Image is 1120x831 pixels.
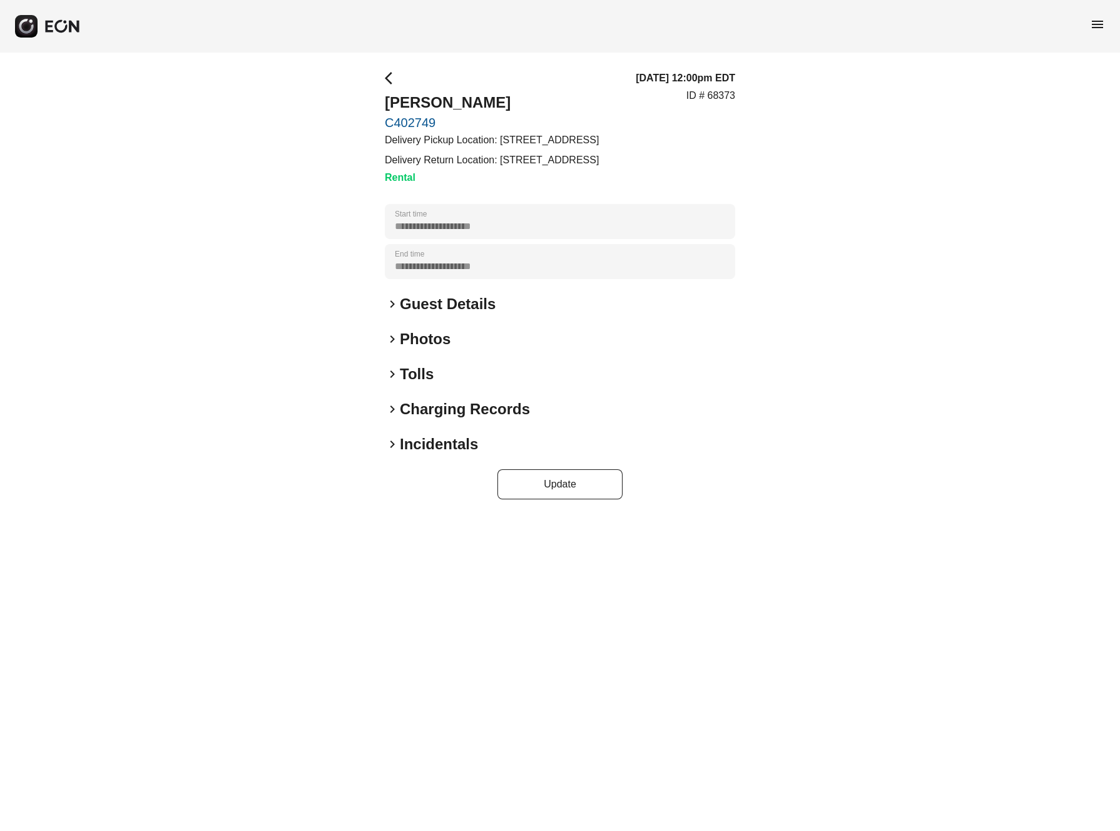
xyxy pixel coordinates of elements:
span: keyboard_arrow_right [385,437,400,452]
span: keyboard_arrow_right [385,297,400,312]
p: Delivery Return Location: [STREET_ADDRESS] [385,153,599,168]
span: keyboard_arrow_right [385,402,400,417]
h3: Rental [385,170,599,185]
p: Delivery Pickup Location: [STREET_ADDRESS] [385,133,599,148]
p: ID # 68373 [686,88,735,103]
h2: Tolls [400,364,434,384]
h2: Charging Records [400,399,530,419]
h3: [DATE] 12:00pm EDT [636,71,735,86]
h2: Guest Details [400,294,496,314]
h2: Photos [400,329,451,349]
h2: [PERSON_NAME] [385,93,599,113]
span: arrow_back_ios [385,71,400,86]
span: keyboard_arrow_right [385,367,400,382]
span: keyboard_arrow_right [385,332,400,347]
button: Update [497,469,623,499]
span: menu [1090,17,1105,32]
a: C402749 [385,115,599,130]
h2: Incidentals [400,434,478,454]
